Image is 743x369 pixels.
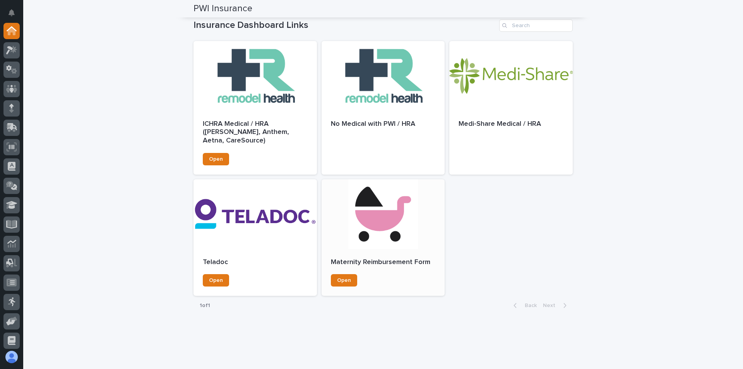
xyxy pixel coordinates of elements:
span: Open [337,278,351,283]
p: Medi-Share Medical / HRA [459,120,563,129]
div: Notifications [10,9,20,22]
span: Back [520,303,537,308]
a: TeladocOpen [193,179,317,296]
span: Open [209,156,223,162]
a: Open [203,153,229,165]
a: Maternity Reimbursement FormOpen [322,179,445,296]
a: Open [331,274,357,287]
p: Teladoc [203,258,308,267]
a: ICHRA Medical / HRA ([PERSON_NAME], Anthem, Aetna, CareSource)Open [193,41,317,175]
p: 1 of 1 [193,296,216,315]
a: No Medical with PWI / HRA [322,41,445,175]
p: No Medical with PWI / HRA [331,120,436,129]
a: Medi-Share Medical / HRA [449,41,573,175]
p: ICHRA Medical / HRA ([PERSON_NAME], Anthem, Aetna, CareSource) [203,120,308,145]
button: Back [507,302,540,309]
h1: Insurance Dashboard Links [193,20,496,31]
input: Search [499,19,573,32]
p: Maternity Reimbursement Form [331,258,436,267]
span: Open [209,278,223,283]
button: users-avatar [3,349,20,365]
span: Next [543,303,560,308]
h2: PWI Insurance [193,3,252,14]
a: Open [203,274,229,287]
button: Notifications [3,5,20,21]
button: Next [540,302,573,309]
